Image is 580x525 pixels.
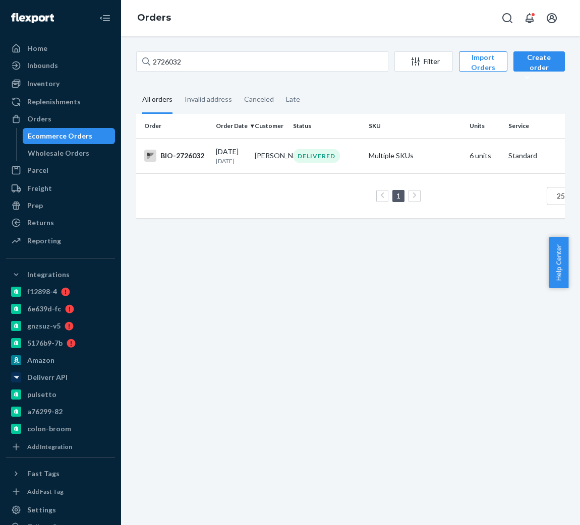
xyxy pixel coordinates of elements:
[27,469,60,479] div: Fast Tags
[365,114,466,138] th: SKU
[27,60,58,71] div: Inbounds
[6,76,115,92] a: Inventory
[212,114,251,138] th: Order Date
[6,352,115,368] a: Amazon
[27,236,61,246] div: Reporting
[27,407,63,417] div: a76299-82
[129,4,179,33] ol: breadcrumbs
[251,138,289,173] td: [PERSON_NAME]
[27,79,60,89] div: Inventory
[286,86,300,112] div: Late
[459,51,507,72] button: Import Orders
[6,335,115,351] a: 5176b9-7b
[27,287,57,297] div: f12898-4
[28,131,92,141] div: Ecommerce Orders
[289,114,365,138] th: Status
[27,183,52,193] div: Freight
[216,157,247,165] p: [DATE]
[394,191,402,200] a: Page 1 is your current page
[136,114,212,138] th: Order
[216,147,247,165] div: [DATE]
[6,441,115,453] a: Add Integration
[504,114,580,138] th: Service
[6,215,115,231] a: Returns
[142,86,172,114] div: All orders
[466,138,504,173] td: 6 units
[6,40,115,56] a: Home
[27,270,70,280] div: Integrations
[6,111,115,127] a: Orders
[255,121,285,130] div: Customer
[27,114,51,124] div: Orders
[6,404,115,420] a: a76299-82
[549,237,568,288] button: Help Center
[6,421,115,437] a: colon-broom
[27,201,43,211] div: Prep
[11,13,54,23] img: Flexport logo
[27,505,56,515] div: Settings
[521,52,557,83] div: Create order
[466,114,504,138] th: Units
[6,267,115,283] button: Integrations
[6,94,115,110] a: Replenishments
[27,338,63,348] div: 5176b9-7b
[293,149,340,163] div: DELIVERED
[27,304,61,314] div: 6e639d-fc
[6,198,115,214] a: Prep
[6,301,115,317] a: 6e639d-fc
[395,56,452,67] div: Filter
[27,442,72,451] div: Add Integration
[27,97,81,107] div: Replenishments
[144,150,208,162] div: BIO-2726032
[27,165,48,175] div: Parcel
[27,389,56,400] div: pulsetto
[27,487,64,496] div: Add Fast Tag
[137,12,171,23] a: Orders
[6,162,115,178] a: Parcel
[513,51,565,72] button: Create order
[6,386,115,403] a: pulsetto
[6,486,115,498] a: Add Fast Tag
[6,502,115,518] a: Settings
[6,369,115,385] a: Deliverr API
[6,318,115,334] a: gnzsuz-v5
[185,86,232,112] div: Invalid address
[6,57,115,74] a: Inbounds
[27,372,68,382] div: Deliverr API
[394,51,453,72] button: Filter
[542,8,562,28] button: Open account menu
[95,8,115,28] button: Close Navigation
[244,86,274,112] div: Canceled
[28,148,89,158] div: Wholesale Orders
[27,321,61,331] div: gnzsuz-v5
[508,151,576,161] p: Standard
[6,180,115,196] a: Freight
[27,424,71,434] div: colon-broom
[27,43,47,53] div: Home
[23,145,115,161] a: Wholesale Orders
[519,8,540,28] button: Open notifications
[6,466,115,482] button: Fast Tags
[136,51,388,72] input: Search orders
[23,128,115,144] a: Ecommerce Orders
[6,284,115,300] a: f12898-4
[27,218,54,228] div: Returns
[497,8,517,28] button: Open Search Box
[365,138,466,173] td: Multiple SKUs
[6,233,115,249] a: Reporting
[27,355,54,365] div: Amazon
